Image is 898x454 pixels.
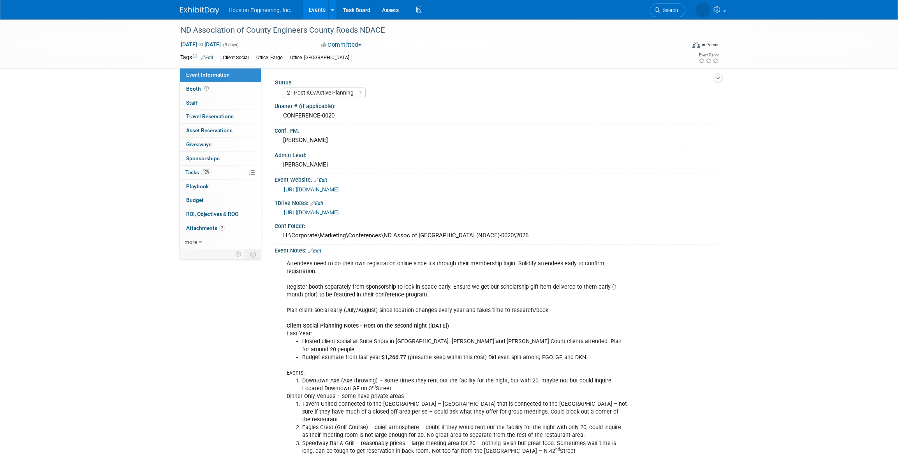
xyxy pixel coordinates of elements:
a: more [180,235,261,249]
span: [DATE] [DATE] [180,41,221,48]
img: Heidi Joarnt [696,3,710,18]
a: Asset Reservations [180,124,261,137]
span: Tasks [185,169,211,175]
div: ND Association of County Engineers County Roads NDACE [178,23,674,37]
a: Event Information [180,68,261,82]
a: [URL][DOMAIN_NAME] [284,209,339,216]
a: Playbook [180,180,261,193]
div: Event Notes: [275,245,718,255]
span: Event Information [186,72,230,78]
img: ExhibitDay [180,7,219,14]
a: Edit [314,177,327,183]
span: Staff [186,100,198,106]
b: Client Social Planning Notes - Host on the second night ([DATE]) [287,323,449,329]
div: CONFERENCE-0020 [280,110,712,122]
li: Hosted client social at Suite Shots in [GEOGRAPHIC_DATA]. [PERSON_NAME] and [PERSON_NAME] Count c... [302,338,627,353]
span: to [197,41,204,47]
div: Conf. PM: [275,125,718,135]
a: Staff [180,96,261,110]
div: In-Person [701,42,720,48]
a: Search [650,4,685,17]
a: Edit [310,201,323,206]
a: Tasks12% [180,166,261,179]
div: Status: [275,77,714,86]
a: Edit [308,248,321,254]
b: $1,266.77 ( [382,354,410,361]
a: Budget [180,193,261,207]
span: Houston Engineering, Inc. [229,7,291,13]
span: ROI, Objectives & ROO [186,211,238,217]
a: Booth [180,82,261,96]
span: Booth not reserved yet [203,86,210,91]
sup: nd [555,447,560,452]
a: ROI, Objectives & ROO [180,207,261,221]
div: Event Website: [275,174,718,184]
span: Travel Reservations [186,113,234,119]
span: Asset Reservations [186,127,232,133]
div: Office: [GEOGRAPHIC_DATA] [288,54,352,62]
td: Personalize Event Tab Strip [232,249,245,259]
div: Event Rating [698,53,719,57]
li: Downtown Axe (Axe throwing) – some times they rent out the facility for the night, but with 20, m... [302,377,627,393]
div: Admin Lead: [275,149,718,159]
button: Committed [318,41,364,49]
a: Edit [201,55,213,60]
span: Attachments [186,225,225,231]
li: Budget estimate from last year: presume keep within this cost) Did even split among FGO, GF, and ... [302,354,627,361]
div: Event Format [639,40,720,52]
a: [URL][DOMAIN_NAME] [284,186,339,193]
div: H:\Corporate\Marketing\Conferences\ND Assoc of [GEOGRAPHIC_DATA] (NDACE)-0020\2026 [280,230,712,242]
div: [PERSON_NAME] [280,159,712,171]
div: 1Drive Notes: [275,197,718,207]
sup: rd [372,384,376,389]
a: Attachments2 [180,221,261,235]
td: Toggle Event Tabs [245,249,261,259]
span: Booth [186,86,210,92]
div: [PERSON_NAME] [280,134,712,146]
span: Giveaways [186,141,211,147]
span: Budget [186,197,204,203]
span: (3 days) [222,42,239,47]
span: Search [660,7,678,13]
img: Format-Inperson.png [692,42,700,48]
span: 2 [219,225,225,231]
span: Sponsorships [186,155,220,161]
div: Conf Folder: [275,220,718,230]
span: Playbook [186,183,209,189]
span: 12% [201,169,211,175]
div: Client Social [220,54,251,62]
li: Eagles Crest (Golf Course) – quiet atmosphere – doubt if they would rent out the facility for the... [302,424,627,439]
a: Travel Reservations [180,110,261,123]
a: Giveaways [180,138,261,151]
td: Tags [180,53,213,62]
div: Office: Fargo [254,54,285,62]
span: more [185,239,197,245]
a: Sponsorships [180,152,261,165]
div: Unanet # (if applicable): [275,100,718,110]
li: Tavern United connected to the [GEOGRAPHIC_DATA] – [GEOGRAPHIC_DATA] that is connected to the [GE... [302,400,627,424]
